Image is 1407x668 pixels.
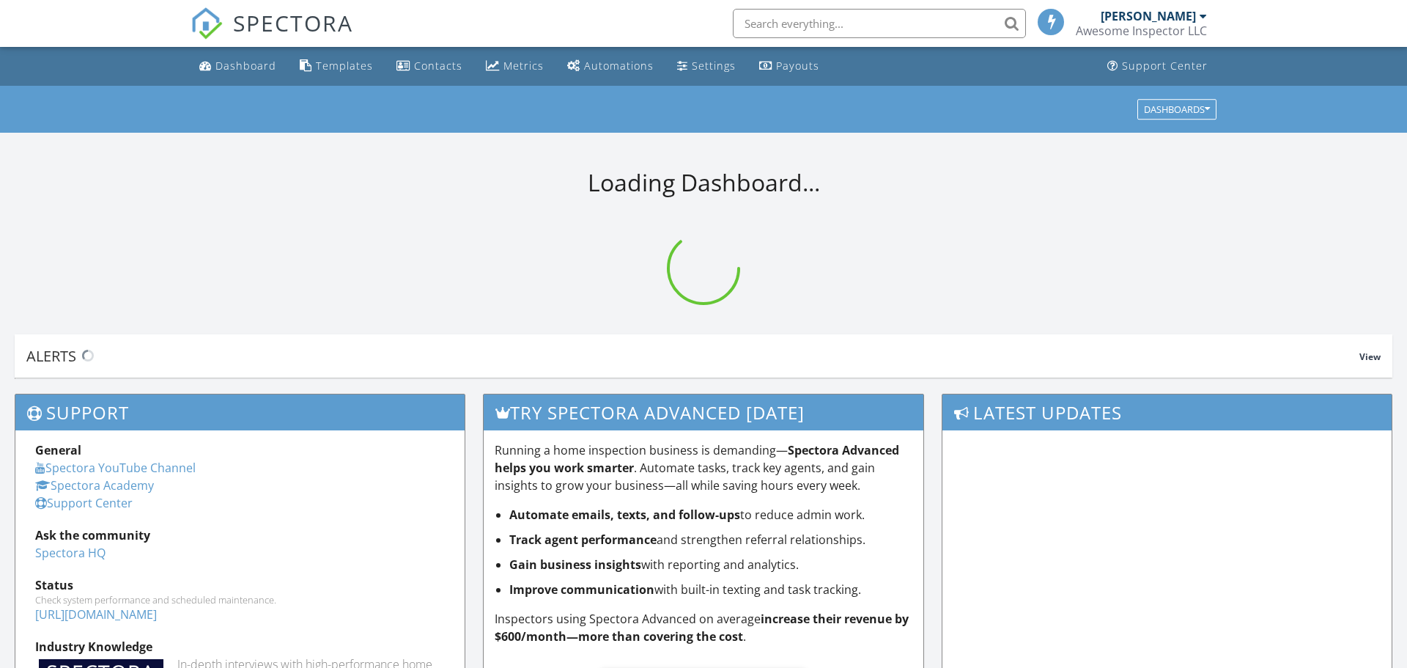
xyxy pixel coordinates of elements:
h3: Support [15,394,465,430]
h3: Try spectora advanced [DATE] [484,394,924,430]
button: Dashboards [1137,99,1216,120]
p: Inspectors using Spectora Advanced on average . [495,610,913,645]
div: Check system performance and scheduled maintenance. [35,594,445,606]
div: Metrics [503,59,544,73]
a: Support Center [35,495,133,511]
a: Dashboard [193,53,282,80]
div: Status [35,576,445,594]
div: Payouts [776,59,819,73]
a: Contacts [391,53,468,80]
a: Support Center [1101,53,1214,80]
strong: increase their revenue by $600/month—more than covering the cost [495,611,909,645]
li: with reporting and analytics. [509,556,913,573]
a: SPECTORA [191,20,353,51]
li: with built-in texting and task tracking. [509,581,913,598]
a: Spectora YouTube Channel [35,460,196,476]
div: Dashboard [215,59,276,73]
div: [PERSON_NAME] [1101,9,1196,23]
a: Metrics [480,53,550,80]
input: Search everything... [733,9,1026,38]
p: Running a home inspection business is demanding— . Automate tasks, track key agents, and gain ins... [495,441,913,494]
img: The Best Home Inspection Software - Spectora [191,7,223,40]
span: View [1359,350,1381,363]
div: Ask the community [35,526,445,544]
div: Contacts [414,59,462,73]
div: Awesome Inspector LLC [1076,23,1207,38]
div: Dashboards [1144,104,1210,114]
li: and strengthen referral relationships. [509,531,913,548]
div: Alerts [26,346,1359,366]
strong: Track agent performance [509,532,657,548]
div: Settings [692,59,736,73]
a: [URL][DOMAIN_NAME] [35,606,157,623]
div: Templates [316,59,373,73]
strong: Improve communication [509,581,654,598]
div: Support Center [1122,59,1208,73]
a: Payouts [753,53,825,80]
a: Settings [671,53,742,80]
strong: Gain business insights [509,557,641,573]
a: Spectora Academy [35,477,154,493]
h3: Latest Updates [942,394,1392,430]
a: Spectora HQ [35,545,106,561]
div: Automations [584,59,654,73]
div: Industry Knowledge [35,638,445,656]
a: Automations (Basic) [561,53,660,80]
strong: Spectora Advanced helps you work smarter [495,442,899,476]
a: Templates [294,53,379,80]
li: to reduce admin work. [509,506,913,524]
span: SPECTORA [233,7,353,38]
strong: Automate emails, texts, and follow-ups [509,507,740,523]
strong: General [35,442,81,458]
